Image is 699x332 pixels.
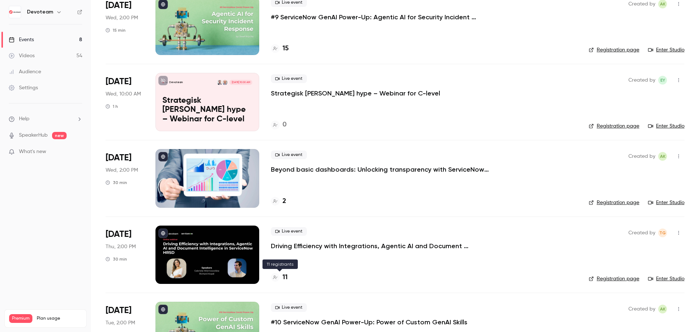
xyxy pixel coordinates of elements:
span: AK [660,152,666,161]
a: 2 [271,196,286,206]
span: Created by [628,305,655,313]
div: Audience [9,68,41,75]
h4: 15 [283,44,289,54]
span: [DATE] [106,305,131,316]
span: Wed, 2:00 PM [106,167,138,174]
p: Devoteam [169,81,183,84]
img: Devoteam [9,6,21,18]
a: Enter Studio [648,46,684,54]
a: Strategisk [PERSON_NAME] hype – Webinar for C-level [271,89,440,98]
div: 30 min [106,180,127,185]
span: Adrianna Kielin [658,152,667,161]
span: Help [19,115,29,123]
span: Created by [628,229,655,237]
span: [DATE] [106,152,131,164]
a: Registration page [589,275,639,282]
iframe: Noticeable Trigger [74,149,82,155]
h4: 2 [283,196,286,206]
img: Troels Astrup [222,80,228,85]
a: Strategisk AI uden hype – Webinar for C-levelDevoteamTroels AstrupNicholai Hviid Andersen[DATE] 1... [155,73,259,131]
a: #10 ServiceNow GenAI Power-Up: Power of Custom GenAI Skills [271,318,467,327]
span: AK [660,305,666,313]
a: Registration page [589,199,639,206]
a: 0 [271,120,287,130]
span: new [52,132,67,139]
span: Thu, 2:00 PM [106,243,136,250]
span: Wed, 2:00 PM [106,14,138,22]
div: Nov 6 Thu, 2:00 PM (Europe/Prague) [106,226,144,284]
div: Events [9,36,34,43]
li: help-dropdown-opener [9,115,82,123]
span: Live event [271,303,307,312]
span: Adrianna Kielin [658,305,667,313]
a: Driving Efficiency with Integrations, Agentic AI and Document Intelligence in ServiceNow HRSD [271,242,489,250]
span: Premium [9,314,32,323]
div: Nov 5 Wed, 2:00 PM (Europe/Amsterdam) [106,149,144,207]
div: 30 min [106,256,127,262]
span: EY [660,76,665,85]
div: Nov 5 Wed, 10:00 AM (Europe/Copenhagen) [106,73,144,131]
a: 11 [271,273,288,282]
div: 15 min [106,27,126,33]
span: TG [659,229,666,237]
div: Videos [9,52,35,59]
span: Live event [271,227,307,236]
a: SpeakerHub [19,132,48,139]
span: Created by [628,152,655,161]
div: 1 h [106,103,118,109]
a: Enter Studio [648,275,684,282]
span: Wed, 10:00 AM [106,90,141,98]
div: Settings [9,84,38,91]
span: Created by [628,76,655,85]
span: Plan usage [37,316,82,321]
a: Enter Studio [648,199,684,206]
span: [DATE] 10:00 AM [229,80,252,85]
span: [DATE] [106,229,131,240]
a: 15 [271,44,289,54]
a: Registration page [589,122,639,130]
img: Nicholai Hviid Andersen [217,80,222,85]
span: Tereza Gáliková [658,229,667,237]
a: Beyond basic dashboards: Unlocking transparency with ServiceNow data reporting [271,165,489,174]
span: Eva Yardley [658,76,667,85]
p: Strategisk [PERSON_NAME] hype – Webinar for C-level [162,96,252,124]
h4: 0 [283,120,287,130]
span: Live event [271,74,307,83]
span: [DATE] [106,76,131,87]
span: What's new [19,148,46,156]
span: Live event [271,151,307,159]
a: #9 ServiceNow GenAI Power-Up: Agentic AI for Security Incident Response [271,13,489,22]
span: Tue, 2:00 PM [106,319,135,327]
h4: 11 [283,273,288,282]
h6: Devoteam [27,8,53,16]
a: Registration page [589,46,639,54]
a: Enter Studio [648,122,684,130]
